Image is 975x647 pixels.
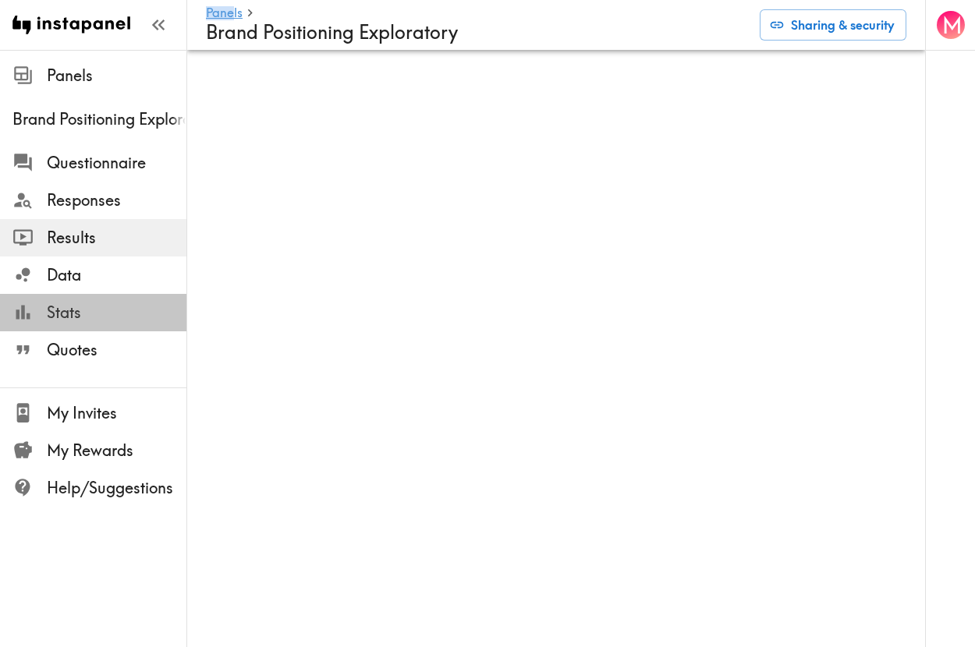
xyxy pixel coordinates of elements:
[47,264,186,286] span: Data
[47,339,186,361] span: Quotes
[942,12,963,39] span: M
[47,65,186,87] span: Panels
[935,9,966,41] button: M
[47,440,186,461] span: My Rewards
[47,152,186,174] span: Questionnaire
[12,108,186,130] span: Brand Positioning Exploratory
[47,189,186,211] span: Responses
[47,402,186,424] span: My Invites
[47,227,186,249] span: Results
[206,21,747,44] h4: Brand Positioning Exploratory
[47,302,186,323] span: Stats
[206,6,243,21] a: Panels
[760,9,906,41] button: Sharing & security
[47,477,186,499] span: Help/Suggestions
